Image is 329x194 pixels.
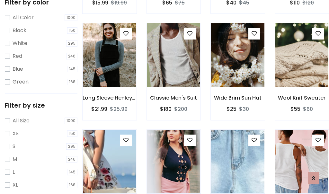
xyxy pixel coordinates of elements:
[13,65,23,73] label: Blue
[275,95,329,101] h6: Wool Knit Sweater
[67,79,77,85] span: 168
[66,53,77,59] span: 246
[66,40,77,47] span: 295
[174,105,187,113] del: $200
[67,169,77,175] span: 145
[147,95,201,101] h6: Classic Men's Suit
[5,101,77,109] h5: Filter by size
[65,118,77,124] span: 1000
[13,52,22,60] label: Red
[83,95,137,101] h6: Long Sleeve Henley T-Shirt
[13,143,15,150] label: S
[66,156,77,163] span: 246
[239,105,249,113] del: $30
[13,130,19,137] label: XS
[67,182,77,188] span: 168
[91,106,107,112] h6: $21.99
[13,155,17,163] label: M
[65,14,77,21] span: 1000
[303,105,313,113] del: $60
[160,106,172,112] h6: $180
[110,105,128,113] del: $25.99
[67,66,77,72] span: 145
[227,106,236,112] h6: $25
[290,106,300,112] h6: $55
[13,14,34,22] label: All Color
[13,117,30,125] label: All Size
[13,181,18,189] label: XL
[13,78,29,86] label: Green
[67,27,77,34] span: 150
[66,143,77,150] span: 295
[13,168,15,176] label: L
[13,40,27,47] label: White
[13,27,26,34] label: Black
[211,95,265,101] h6: Wide Brim Sun Hat
[67,130,77,137] span: 150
